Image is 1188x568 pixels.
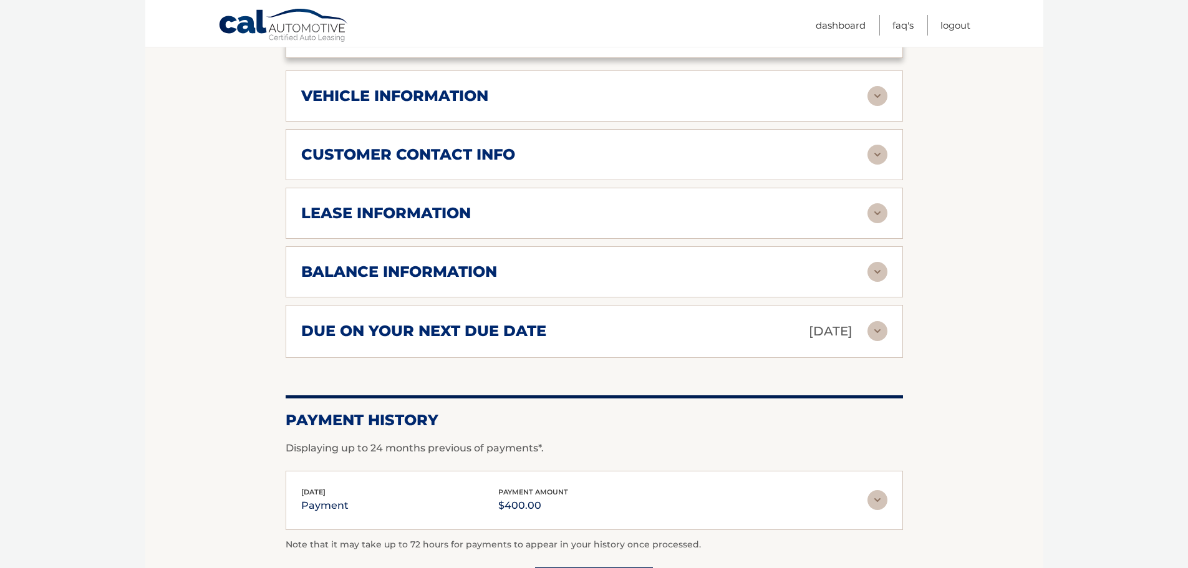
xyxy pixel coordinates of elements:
[301,204,471,223] h2: lease information
[892,15,914,36] a: FAQ's
[498,497,568,514] p: $400.00
[301,497,349,514] p: payment
[867,321,887,341] img: accordion-rest.svg
[867,490,887,510] img: accordion-rest.svg
[286,441,903,456] p: Displaying up to 24 months previous of payments*.
[498,488,568,496] span: payment amount
[286,411,903,430] h2: Payment History
[286,537,903,552] p: Note that it may take up to 72 hours for payments to appear in your history once processed.
[867,86,887,106] img: accordion-rest.svg
[218,8,349,44] a: Cal Automotive
[301,262,497,281] h2: balance information
[809,320,852,342] p: [DATE]
[301,488,326,496] span: [DATE]
[301,145,515,164] h2: customer contact info
[867,203,887,223] img: accordion-rest.svg
[301,322,546,340] h2: due on your next due date
[816,15,866,36] a: Dashboard
[940,15,970,36] a: Logout
[867,262,887,282] img: accordion-rest.svg
[301,87,488,105] h2: vehicle information
[867,145,887,165] img: accordion-rest.svg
